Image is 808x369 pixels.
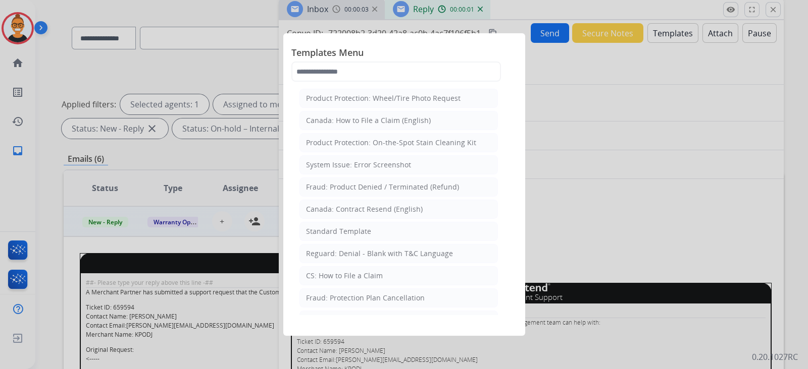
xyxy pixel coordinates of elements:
[306,271,383,281] div: CS: How to File a Claim
[306,182,459,192] div: Fraud: Product Denied / Terminated (Refund)
[306,160,411,170] div: System Issue: Error Screenshot
[306,293,425,303] div: Fraud: Protection Plan Cancellation
[306,93,461,103] div: Product Protection: Wheel/Tire Photo Request
[306,204,423,214] div: Canada: Contract Resend (English)
[306,249,453,259] div: Reguard: Denial - Blank with T&C Language
[291,45,517,61] span: Templates Menu
[306,138,476,148] div: Product Protection: On-the-Spot Stain Cleaning Kit
[306,226,371,236] div: Standard Template
[306,115,431,126] div: Canada: How to File a Claim (English)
